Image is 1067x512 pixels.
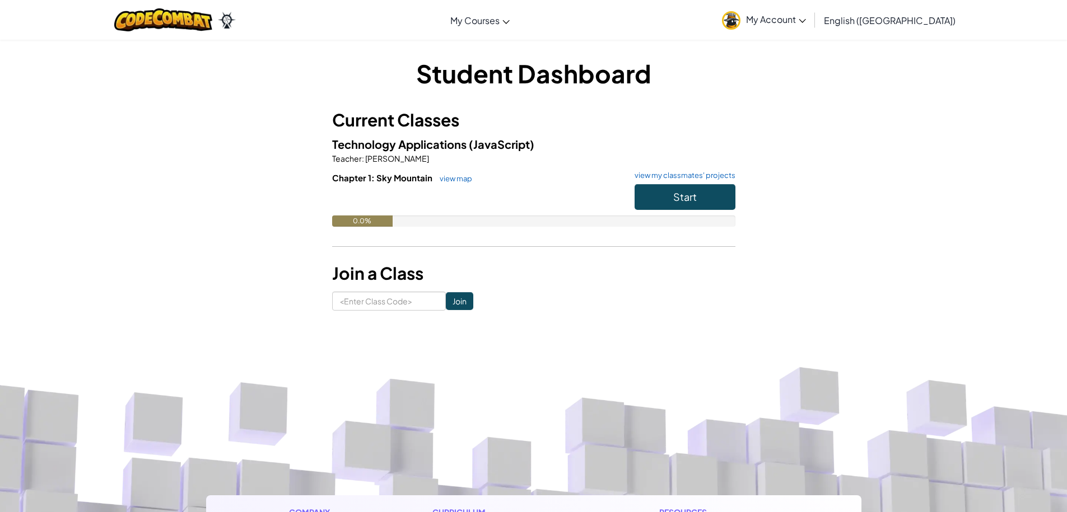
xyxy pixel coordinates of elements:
[332,153,362,163] span: Teacher
[722,11,740,30] img: avatar
[332,292,446,311] input: <Enter Class Code>
[362,153,364,163] span: :
[332,137,469,151] span: Technology Applications
[445,5,515,35] a: My Courses
[218,12,236,29] img: Ozaria
[364,153,429,163] span: [PERSON_NAME]
[450,15,500,26] span: My Courses
[629,172,735,179] a: view my classmates' projects
[716,2,812,37] a: My Account
[635,184,735,210] button: Start
[114,8,212,31] img: CodeCombat logo
[469,137,534,151] span: (JavaScript)
[332,56,735,91] h1: Student Dashboard
[818,5,961,35] a: English ([GEOGRAPHIC_DATA])
[434,174,472,183] a: view map
[332,215,393,227] div: 0.0%
[746,13,806,25] span: My Account
[446,292,473,310] input: Join
[332,107,735,133] h3: Current Classes
[332,261,735,286] h3: Join a Class
[332,172,434,183] span: Chapter 1: Sky Mountain
[824,15,956,26] span: English ([GEOGRAPHIC_DATA])
[673,190,697,203] span: Start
